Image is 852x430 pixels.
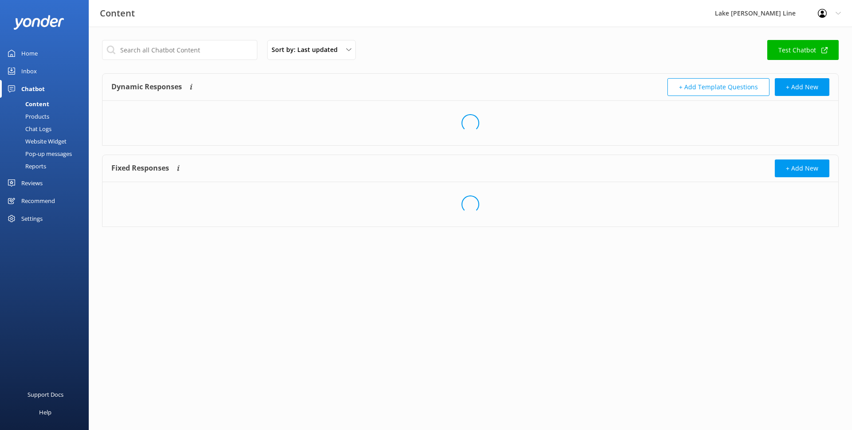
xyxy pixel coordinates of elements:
a: Content [5,98,89,110]
button: + Add New [775,78,829,96]
div: Chatbot [21,80,45,98]
input: Search all Chatbot Content [102,40,257,60]
div: Chat Logs [5,123,51,135]
a: Chat Logs [5,123,89,135]
div: Website Widget [5,135,67,147]
div: Home [21,44,38,62]
div: Recommend [21,192,55,210]
div: Reports [5,160,46,172]
a: Pop-up messages [5,147,89,160]
h3: Content [100,6,135,20]
span: Sort by: Last updated [272,45,343,55]
h4: Fixed Responses [111,159,169,177]
a: Test Chatbot [767,40,839,60]
a: Website Widget [5,135,89,147]
div: Settings [21,210,43,227]
h4: Dynamic Responses [111,78,182,96]
a: Reports [5,160,89,172]
div: Inbox [21,62,37,80]
div: Pop-up messages [5,147,72,160]
div: Content [5,98,49,110]
div: Products [5,110,49,123]
a: Products [5,110,89,123]
div: Help [39,403,51,421]
div: Support Docs [28,386,63,403]
button: + Add New [775,159,829,177]
img: yonder-white-logo.png [13,15,64,30]
button: + Add Template Questions [667,78,769,96]
div: Reviews [21,174,43,192]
